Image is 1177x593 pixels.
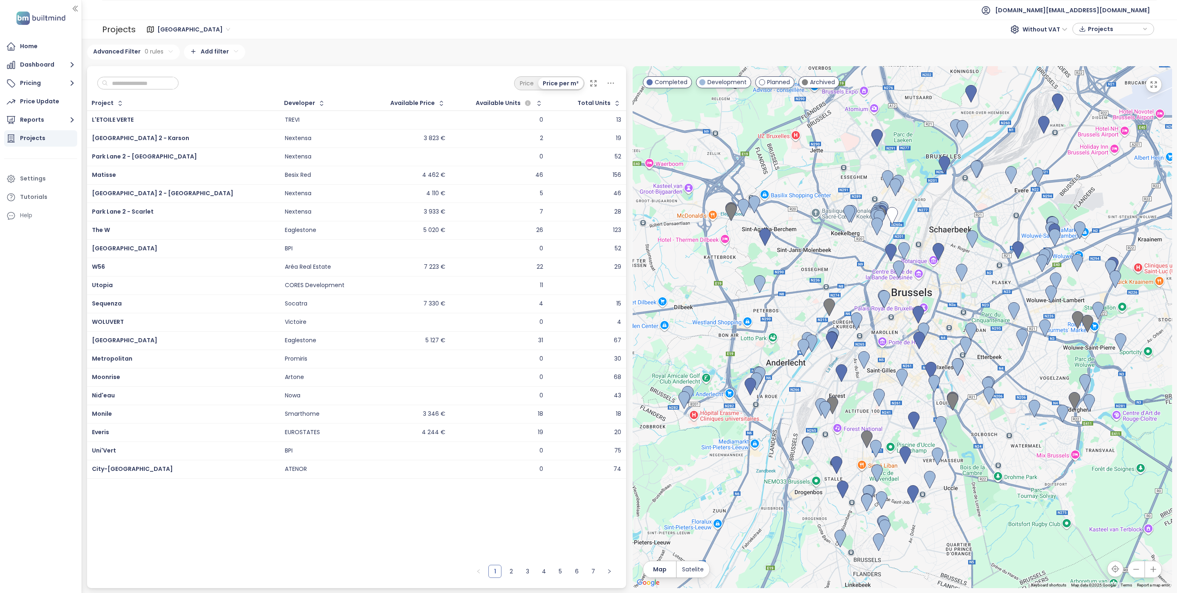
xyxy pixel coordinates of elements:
span: left [476,569,481,574]
div: Nextensa [285,208,311,216]
a: Open this area in Google Maps (opens a new window) [635,577,662,588]
div: Help [4,207,77,224]
span: Sequenza [92,299,122,308]
a: 5 [554,565,566,577]
a: W56 [92,263,105,271]
div: 4 [539,300,543,308]
div: Tutorials [20,192,47,202]
div: Smarthome [285,410,320,418]
button: Map [643,561,676,577]
div: 0 [539,319,543,326]
span: Everis [92,428,109,436]
button: Dashboard [4,57,77,73]
a: 3 [521,565,534,577]
span: Nid'eau [92,391,115,399]
a: Metropolitan [92,354,132,363]
div: 46 [613,190,621,197]
div: 7 [539,208,543,216]
li: 2 [505,565,518,578]
li: 6 [570,565,583,578]
div: 28 [614,208,621,216]
div: 0 [539,355,543,363]
div: 11 [540,282,543,289]
a: WOLUVERT [92,318,124,326]
div: 2 [540,135,543,142]
button: left [472,565,485,578]
span: Completed [655,78,687,87]
div: 0 [539,116,543,124]
div: 5 127 € [425,337,445,344]
span: Development [707,78,747,87]
div: BPI [285,447,293,455]
a: [GEOGRAPHIC_DATA] [92,244,157,252]
div: Settings [20,174,46,184]
div: Aréa Real Estate [285,263,331,271]
span: Available Units [476,100,521,106]
div: 123 [613,227,621,234]
div: 5 020 € [423,227,445,234]
a: Price Update [4,94,77,110]
a: 7 [587,565,599,577]
a: Projects [4,130,77,147]
a: Report a map error [1137,583,1170,587]
span: [GEOGRAPHIC_DATA] 2 - Karson [92,134,189,142]
div: Projects [20,133,45,143]
div: 46 [535,172,543,179]
div: 0 [539,466,543,473]
button: Pricing [4,75,77,91]
div: Nextensa [285,135,311,142]
button: Reports [4,112,77,128]
div: Socatra [285,300,307,308]
a: Park Lane 2 - [GEOGRAPHIC_DATA] [92,152,197,161]
a: Park Lane 2 - Scarlet [92,207,154,216]
li: 3 [521,565,534,578]
span: Satelite [682,565,704,574]
div: Price per m² [538,78,583,89]
li: Next Page [603,565,616,578]
span: Archived [810,78,835,87]
div: 0 [539,392,543,399]
div: 4 [617,319,621,326]
div: 68 [614,374,621,381]
div: Add filter [184,45,245,60]
div: 15 [616,300,621,308]
a: 4 [538,565,550,577]
a: [GEOGRAPHIC_DATA] [92,336,157,344]
div: Available Price [390,100,435,106]
div: 74 [613,466,621,473]
button: Keyboard shortcuts [1031,582,1066,588]
div: 0 [539,374,543,381]
span: [DOMAIN_NAME][EMAIL_ADDRESS][DOMAIN_NAME] [995,0,1150,20]
a: 1 [489,565,501,577]
div: Besix Red [285,172,311,179]
div: 0 [539,245,543,252]
div: 0 [539,153,543,161]
a: 6 [571,565,583,577]
div: 52 [615,153,621,161]
span: City-[GEOGRAPHIC_DATA] [92,465,173,473]
li: 4 [537,565,550,578]
div: Project [92,100,114,106]
div: Victoire [285,319,307,326]
a: 2 [505,565,517,577]
div: 0 [539,447,543,455]
div: EUROSTATES [285,429,320,436]
div: Home [20,41,38,51]
span: Matisse [92,171,116,179]
a: L'ETOILE VERTE [92,116,134,124]
div: Developer [284,100,315,106]
div: 20 [614,429,621,436]
span: Brussels [157,23,230,36]
a: [GEOGRAPHIC_DATA] 2 - [GEOGRAPHIC_DATA] [92,189,233,197]
div: Nextensa [285,190,311,197]
div: Artone [285,374,304,381]
li: 5 [554,565,567,578]
div: button [1077,23,1150,35]
div: 43 [614,392,621,399]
